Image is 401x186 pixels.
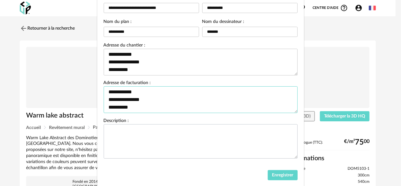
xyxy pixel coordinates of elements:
[104,118,129,124] label: Description :
[104,81,151,86] label: Adresse de facturation :
[272,173,293,177] span: Enregistrer
[104,43,146,49] label: Adresse du chantier :
[202,19,245,25] label: Nom du dessinateur :
[104,19,132,25] label: Nom du plan :
[268,170,298,180] button: Enregistrer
